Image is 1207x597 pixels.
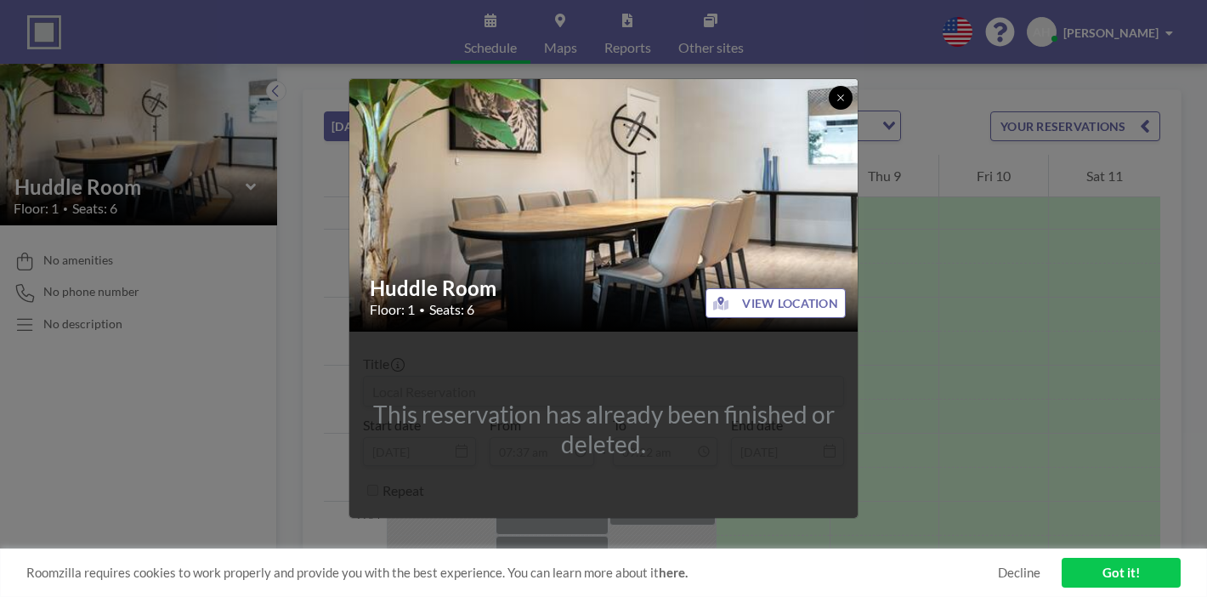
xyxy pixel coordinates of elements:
[705,288,846,318] button: VIEW LOCATION
[349,36,859,376] img: 537.jpg
[349,400,858,459] div: This reservation has already been finished or deleted.
[370,301,415,318] span: Floor: 1
[419,304,425,316] span: •
[429,301,474,318] span: Seats: 6
[1062,558,1181,588] a: Got it!
[998,565,1040,581] a: Decline
[370,276,839,301] h2: Huddle Room
[26,565,998,581] span: Roomzilla requires cookies to work properly and provide you with the best experience. You can lea...
[659,565,688,580] a: here.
